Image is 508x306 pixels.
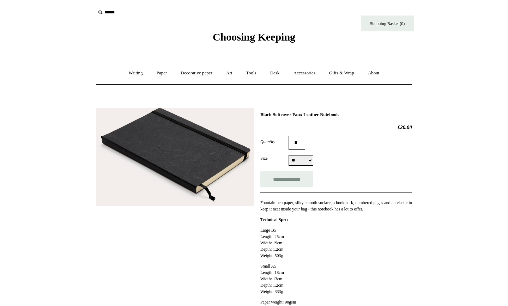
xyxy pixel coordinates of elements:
[264,64,286,82] a: Desk
[260,155,289,161] label: Size
[220,64,238,82] a: Art
[362,64,386,82] a: About
[175,64,219,82] a: Decorative paper
[96,108,254,207] img: Black Softcover Faux Leather Notebook
[150,64,174,82] a: Paper
[260,217,289,222] strong: Technical Spec:
[213,31,295,43] span: Choosing Keeping
[260,124,412,130] h2: £20.00
[260,263,412,295] p: Small A5 Length: 18cm Width: 13cm Depth: 1.2cm Weight: 333g
[260,200,412,212] p: Fountain pen paper, silky smooth surface, a bookmark, numbered pages and an elastic to keep it ne...
[213,37,295,42] a: Choosing Keeping
[122,64,149,82] a: Writing
[240,64,263,82] a: Tools
[287,64,322,82] a: Accessories
[323,64,361,82] a: Gifts & Wrap
[260,112,412,117] h1: Black Softcover Faux Leather Notebook
[260,227,412,259] p: Large B5 Length: 25cm Width: 19cm Depth: 1.2cm Weight: 503g
[260,139,289,145] label: Quantity
[361,16,414,31] a: Shopping Basket (0)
